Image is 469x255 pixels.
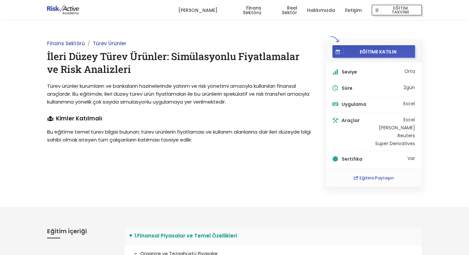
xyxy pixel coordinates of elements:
[332,156,415,162] li: Var
[372,5,422,16] button: EĞİTİM TAKVİMİ
[342,86,402,90] h5: Süre
[47,50,311,76] h1: İleri Düzey Türev Ürünler: Simülasyonlu Fiyatlamalar ve Risk Analizleri
[47,128,311,144] p: Bu eğitime temel türev bilgisi bulunan; türev ürünlerin fiyatlaması ve kullanım alanlarına dair i...
[332,85,415,96] li: 2 gün
[124,227,422,245] summary: 1.Finansal Piyasalar ve Temel Özellikleri
[332,69,415,80] li: Orta
[345,0,362,20] a: İletişim
[375,141,415,146] li: Super Derivatives
[381,6,419,15] span: EĞİTİM TAKVİMİ
[332,45,415,58] button: EĞİTİME KATILIN
[354,175,394,181] a: Eğitimi Paylaşın
[47,116,311,121] h4: Kimler Katılmalı
[375,117,415,122] li: Excel
[342,102,402,107] h5: Uygulama
[342,70,403,74] h5: Seviye
[307,0,335,20] a: Hakkımızda
[343,48,413,54] span: EĞİTİME KATILIN
[375,125,415,130] li: [PERSON_NAME]
[375,133,415,138] li: Reuters
[47,5,79,15] img: logo-dark.png
[372,0,422,20] a: EĞİTİM TAKVİMİ
[47,227,114,239] h3: Eğitim İçeriği
[227,0,261,20] a: Finans Sektörü
[178,0,218,20] a: [PERSON_NAME]
[342,118,374,123] h5: Araçlar
[47,40,85,47] a: Finans Sektörü
[342,157,406,161] h5: Sertifika
[93,40,126,47] a: Türev Ürünler
[271,0,297,20] a: Reel Sektör
[404,101,415,106] li: Excel
[47,82,309,105] span: Türev ürünler kurumların ve bankaların hazinelerinde yatırım ve risk yönetimi amacıyla kullanılan...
